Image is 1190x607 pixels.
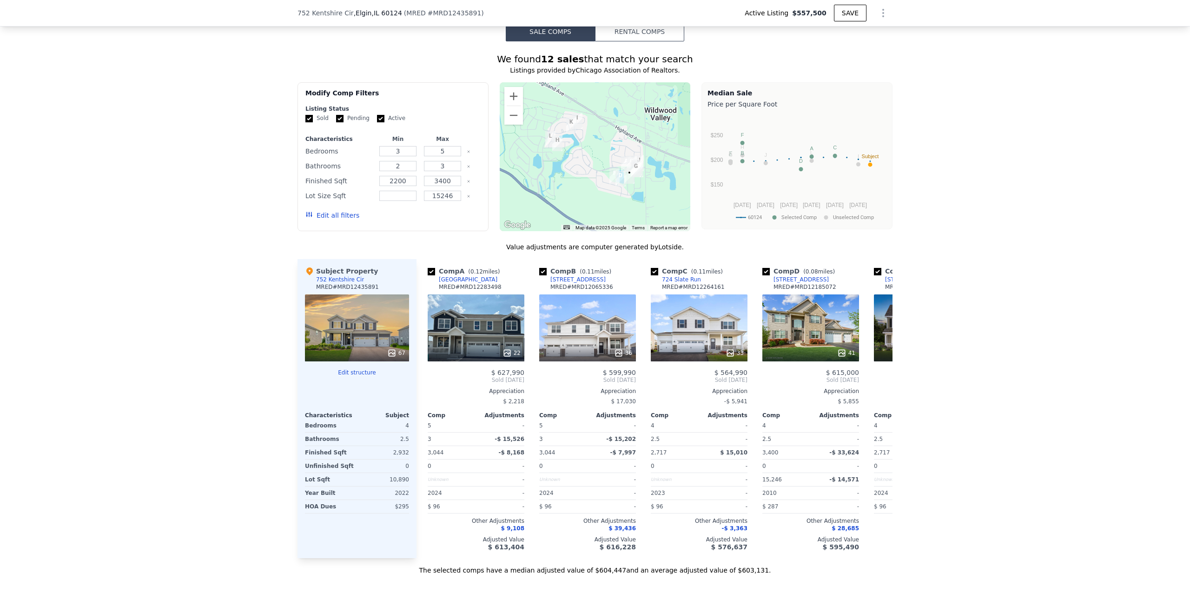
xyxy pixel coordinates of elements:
[336,114,370,122] label: Pending
[467,165,470,168] button: Clear
[834,5,866,21] button: SAVE
[874,387,971,395] div: Appreciation
[711,157,723,163] text: $200
[813,487,859,500] div: -
[651,433,697,446] div: 2.5
[336,115,344,122] input: Pending
[762,463,766,469] span: 0
[826,369,859,376] span: $ 615,000
[495,436,524,442] span: -$ 15,526
[813,500,859,513] div: -
[762,503,778,510] span: $ 287
[539,422,543,429] span: 5
[803,202,820,208] text: [DATE]
[539,536,636,543] div: Adjusted Value
[589,500,636,513] div: -
[305,189,374,202] div: Lot Size Sqft
[773,276,829,283] div: [STREET_ADDRESS]
[762,412,811,419] div: Comp
[701,500,747,513] div: -
[305,88,481,105] div: Modify Comp Filters
[701,487,747,500] div: -
[359,487,409,500] div: 2022
[874,376,971,384] span: Sold [DATE]
[371,9,402,17] span: , IL 60124
[651,387,747,395] div: Appreciation
[297,66,892,75] div: Listings provided by Chicago Association of Realtors .
[662,283,725,291] div: MRED # MRD12264161
[714,369,747,376] span: $ 564,990
[539,376,636,384] span: Sold [DATE]
[806,268,818,275] span: 0.08
[837,348,855,358] div: 41
[541,53,584,65] strong: 12 sales
[504,106,523,125] button: Zoom out
[428,9,482,17] span: # MRD12435891
[428,487,474,500] div: 2024
[615,171,626,187] div: 3528 Hidden Fawn Dr
[799,158,803,164] text: D
[813,419,859,432] div: -
[422,135,463,143] div: Max
[377,115,384,122] input: Active
[832,525,859,532] span: $ 28,685
[634,155,644,171] div: 725 Kentshire Circle
[734,202,751,208] text: [DATE]
[741,132,744,138] text: F
[550,276,606,283] div: [STREET_ADDRESS]
[707,98,886,111] div: Price per Square Foot
[631,161,641,177] div: 717 Slate Run
[632,225,645,230] a: Terms (opens in new tab)
[621,156,631,172] div: 739 Kentshire Circle
[651,412,699,419] div: Comp
[614,348,632,358] div: 36
[874,449,890,456] span: 2,717
[609,168,620,184] div: 3536 Hidden Fawn Dr
[359,473,409,486] div: 10,890
[762,276,829,283] a: [STREET_ADDRESS]
[858,153,859,159] text: I
[711,132,723,139] text: $250
[563,225,570,229] button: Keyboard shortcuts
[539,276,606,283] a: [STREET_ADDRESS]
[693,268,706,275] span: 0.11
[305,419,355,432] div: Bedrooms
[488,543,524,551] span: $ 613,404
[765,152,767,158] text: J
[539,517,636,525] div: Other Adjustments
[501,525,524,532] span: $ 9,108
[428,412,476,419] div: Comp
[589,419,636,432] div: -
[874,422,878,429] span: 4
[874,487,920,500] div: 2024
[701,433,747,446] div: -
[729,150,733,156] text: K
[491,369,524,376] span: $ 627,990
[833,145,837,150] text: C
[503,398,524,405] span: $ 2,218
[470,268,483,275] span: 0.12
[428,376,524,384] span: Sold [DATE]
[724,398,747,405] span: -$ 5,941
[359,460,409,473] div: 0
[305,115,313,122] input: Sold
[552,135,562,151] div: 3639 Ancient Oak Drive
[305,446,355,459] div: Finished Sqft
[305,135,374,143] div: Characteristics
[589,487,636,500] div: -
[539,387,636,395] div: Appreciation
[539,267,615,276] div: Comp B
[606,436,636,442] span: -$ 15,202
[874,536,971,543] div: Adjusted Value
[439,283,502,291] div: MRED # MRD12283498
[874,4,892,22] button: Show Options
[305,174,374,187] div: Finished Sqft
[305,145,374,158] div: Bedrooms
[566,117,576,133] div: 3621 Waterscape Terrace
[762,476,782,483] span: 15,246
[305,433,355,446] div: Bathrooms
[464,268,503,275] span: ( miles)
[829,476,859,483] span: -$ 14,571
[810,146,813,151] text: A
[576,268,615,275] span: ( miles)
